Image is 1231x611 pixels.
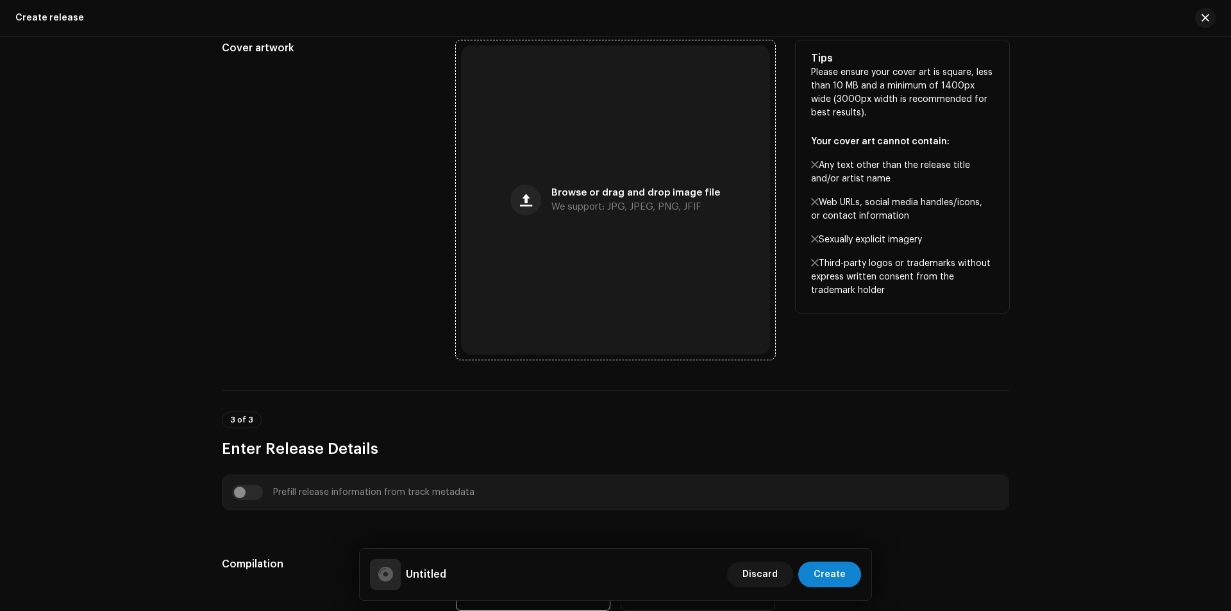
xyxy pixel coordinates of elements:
h5: Cover artwork [222,40,435,56]
p: Any text other than the release title and/or artist name [811,159,994,186]
span: We support: JPG, JPEG, PNG, JFIF [551,203,701,212]
h5: Tips [811,51,994,66]
span: Discard [742,562,778,587]
span: Create [814,562,846,587]
p: Third-party logos or trademarks without express written consent from the trademark holder [811,257,994,297]
button: Discard [727,562,793,587]
button: Create [798,562,861,587]
p: Your cover art cannot contain: [811,135,994,149]
span: Browse or drag and drop image file [551,188,720,197]
p: Please ensure your cover art is square, less than 10 MB and a minimum of 1400px wide (3000px widt... [811,66,994,297]
h3: Enter Release Details [222,439,1009,459]
h5: Untitled [406,567,446,582]
span: 3 of 3 [230,416,253,424]
p: Web URLs, social media handles/icons, or contact information [811,196,994,223]
h5: Compilation [222,557,435,572]
p: Sexually explicit imagery [811,233,994,247]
